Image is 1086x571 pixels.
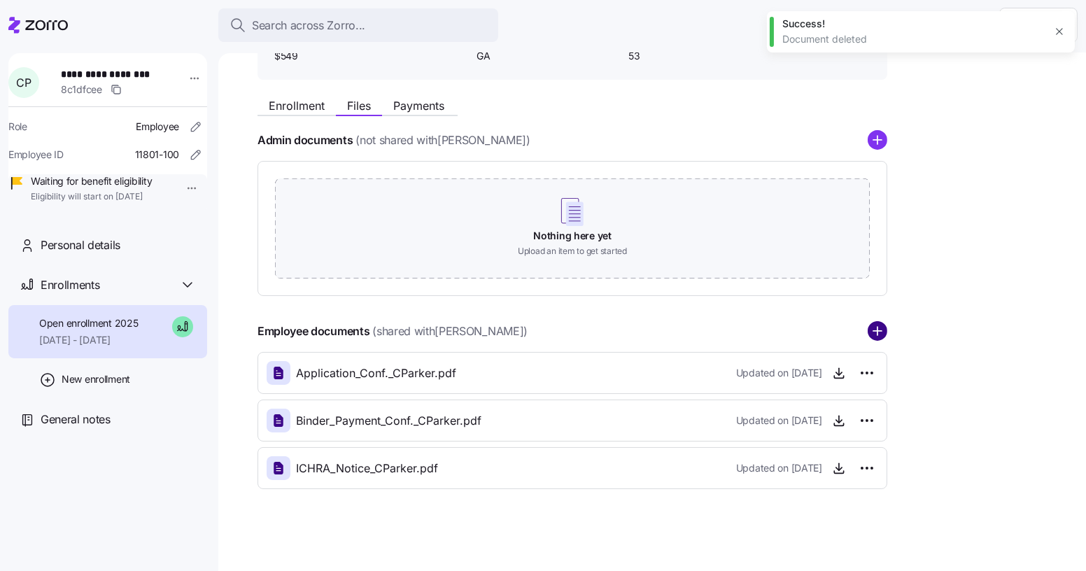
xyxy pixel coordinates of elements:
[274,49,465,63] span: $549
[782,32,1044,46] div: Document deleted
[393,100,444,111] span: Payments
[62,372,130,386] span: New enrollment
[41,237,120,254] span: Personal details
[252,17,365,34] span: Search across Zorro...
[296,412,481,430] span: Binder_Payment_Conf._CParker.pdf
[258,132,353,148] h4: Admin documents
[868,130,887,150] svg: add icon
[477,49,617,63] span: GA
[868,321,887,341] svg: add icon
[31,174,152,188] span: Waiting for benefit eligibility
[39,316,138,330] span: Open enrollment 2025
[41,276,99,294] span: Enrollments
[41,411,111,428] span: General notes
[16,77,31,88] span: C P
[136,120,179,134] span: Employee
[736,366,822,380] span: Updated on [DATE]
[355,132,530,149] span: (not shared with [PERSON_NAME] )
[39,333,138,347] span: [DATE] - [DATE]
[61,83,102,97] span: 8c1dfcee
[218,8,498,42] button: Search across Zorro...
[372,323,528,340] span: (shared with [PERSON_NAME] )
[296,365,456,382] span: Application_Conf._CParker.pdf
[628,49,769,63] span: 53
[296,460,438,477] span: ICHRA_Notice_CParker.pdf
[31,191,152,203] span: Eligibility will start on [DATE]
[269,100,325,111] span: Enrollment
[736,414,822,428] span: Updated on [DATE]
[782,17,1044,31] div: Success!
[347,100,371,111] span: Files
[8,120,27,134] span: Role
[8,148,64,162] span: Employee ID
[258,323,369,339] h4: Employee documents
[736,461,822,475] span: Updated on [DATE]
[135,148,179,162] span: 11801-100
